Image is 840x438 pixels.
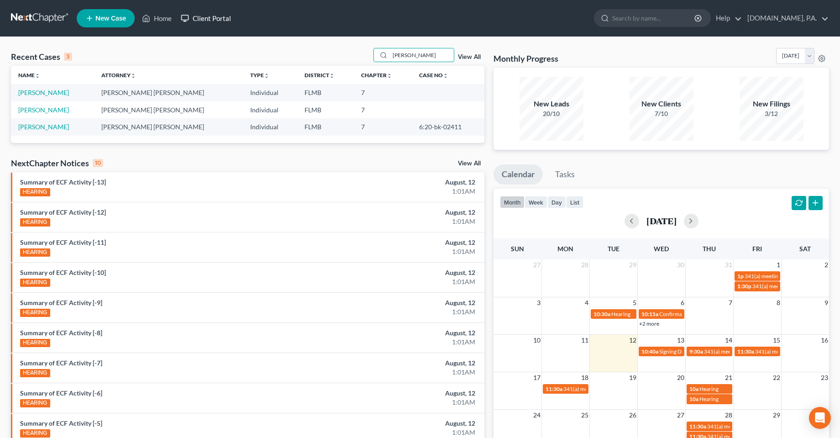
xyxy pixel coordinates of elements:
a: Attorneyunfold_more [101,72,136,79]
div: 1:01AM [330,338,475,347]
div: NextChapter Notices [11,158,103,169]
span: 4 [584,297,589,308]
span: 10a [689,385,698,392]
span: New Case [95,15,126,22]
div: August, 12 [330,359,475,368]
input: Search by name... [612,10,696,26]
div: 1:01AM [330,368,475,377]
span: 1:30p [737,283,751,290]
a: Summary of ECF Activity [-10] [20,269,106,276]
span: Sat [799,245,811,253]
span: 30 [676,259,685,270]
div: New Leads [520,99,583,109]
span: 9 [824,297,829,308]
span: Confirmation hearing [659,311,711,317]
td: FLMB [297,84,354,101]
i: unfold_more [443,73,448,79]
span: 6 [680,297,685,308]
span: 1 [776,259,781,270]
input: Search by name... [390,48,454,62]
span: 24 [532,410,541,421]
td: FLMB [297,118,354,135]
span: Mon [557,245,573,253]
span: Hearing [611,311,630,317]
h3: Monthly Progress [493,53,558,64]
span: 11:30a [546,385,562,392]
span: 11 [580,335,589,346]
button: list [566,196,583,208]
a: Home [137,10,176,26]
span: Hearing [699,396,719,402]
span: 27 [532,259,541,270]
div: August, 12 [330,178,475,187]
a: Summary of ECF Activity [-8] [20,329,102,337]
div: 1:01AM [330,307,475,317]
i: unfold_more [264,73,269,79]
td: [PERSON_NAME] [PERSON_NAME] [94,84,243,101]
div: HEARING [20,248,50,257]
div: August, 12 [330,419,475,428]
span: 1p [737,273,744,280]
a: Client Portal [176,10,236,26]
a: Typeunfold_more [250,72,269,79]
div: HEARING [20,218,50,227]
div: 1:01AM [330,277,475,286]
span: 22 [772,372,781,383]
div: 20/10 [520,109,583,118]
span: Hearing [699,385,719,392]
span: 341(a) meeting [704,348,740,355]
div: August, 12 [330,298,475,307]
a: Calendar [493,164,543,185]
td: [PERSON_NAME] [PERSON_NAME] [94,118,243,135]
td: 7 [354,84,412,101]
div: August, 12 [330,328,475,338]
i: unfold_more [35,73,40,79]
span: 341(a) meeting [707,423,743,430]
div: 1:01AM [330,428,475,437]
div: August, 12 [330,389,475,398]
span: 3 [536,297,541,308]
span: Thu [703,245,716,253]
div: HEARING [20,339,50,347]
span: 18 [580,372,589,383]
span: 7 [728,297,733,308]
span: Sun [511,245,524,253]
div: HEARING [20,309,50,317]
a: [PERSON_NAME] [18,89,69,96]
a: [DOMAIN_NAME], P.A. [743,10,829,26]
a: [PERSON_NAME] [18,106,69,114]
a: Help [711,10,742,26]
span: 5 [632,297,637,308]
span: 11:30a [737,348,754,355]
a: Chapterunfold_more [361,72,392,79]
div: August, 12 [330,208,475,217]
span: 21 [724,372,733,383]
div: New Clients [630,99,693,109]
a: Nameunfold_more [18,72,40,79]
span: 27 [676,410,685,421]
td: 6:20-bk-02411 [412,118,484,135]
div: HEARING [20,399,50,407]
span: 341(a) meeting [752,283,788,290]
span: 29 [772,410,781,421]
a: Summary of ECF Activity [-12] [20,208,106,216]
div: 3/12 [740,109,803,118]
td: FLMB [297,101,354,118]
span: 14 [724,335,733,346]
td: Individual [243,101,297,118]
div: 3 [64,53,72,61]
span: 15 [772,335,781,346]
button: month [500,196,525,208]
span: 20 [676,372,685,383]
div: Recent Cases [11,51,72,62]
span: 8 [776,297,781,308]
span: 19 [628,372,637,383]
td: 7 [354,118,412,135]
div: 1:01AM [330,217,475,226]
div: HEARING [20,429,50,438]
span: 341(a) meeting [563,385,599,392]
a: Summary of ECF Activity [-6] [20,389,102,397]
span: 341(a) meeting [755,348,791,355]
span: 31 [724,259,733,270]
a: View All [458,160,481,167]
